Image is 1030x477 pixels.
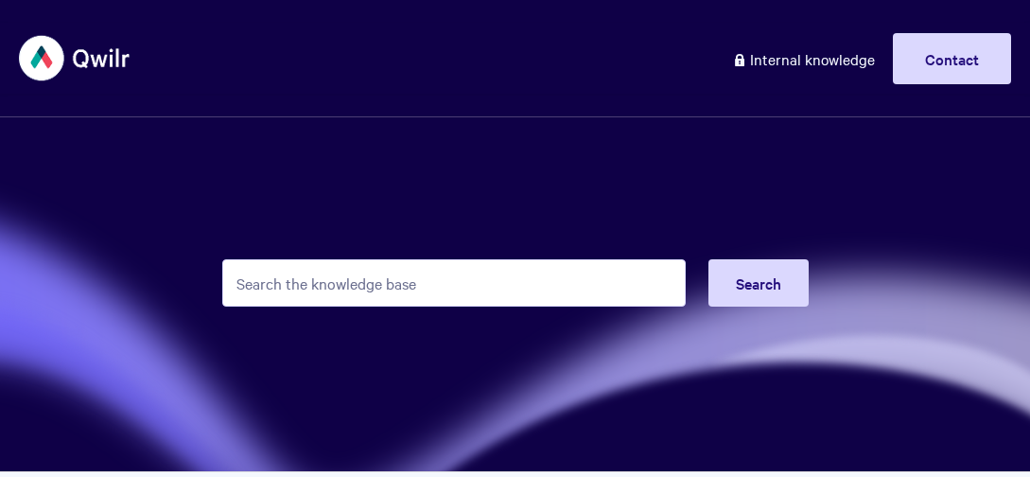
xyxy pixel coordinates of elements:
[222,259,686,307] input: Search the knowledge base
[708,259,809,307] button: Search
[893,33,1011,84] a: Contact
[19,23,131,94] img: Qwilr Help Center
[736,273,781,293] span: Search
[718,33,889,84] a: Internal knowledge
